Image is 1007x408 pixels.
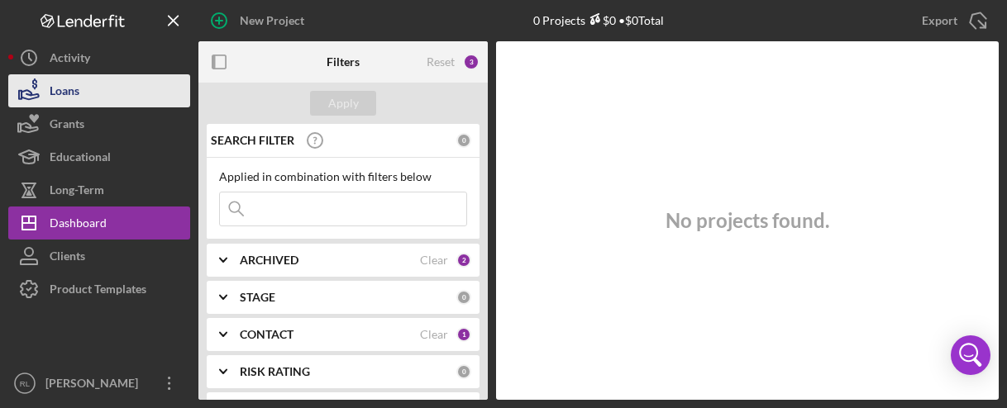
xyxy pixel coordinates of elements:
[456,364,471,379] div: 0
[240,365,310,378] b: RISK RATING
[8,273,190,306] button: Product Templates
[327,55,360,69] b: Filters
[8,74,190,107] button: Loans
[905,4,999,37] button: Export
[666,209,829,232] h3: No projects found.
[463,54,480,70] div: 3
[50,240,85,277] div: Clients
[8,173,190,206] button: Long-Term
[50,107,84,145] div: Grants
[533,13,664,27] div: 0 Projects • $0 Total
[456,327,471,342] div: 1
[240,4,304,37] div: New Project
[420,254,448,267] div: Clear
[198,4,321,37] button: New Project
[50,140,111,178] div: Educational
[8,140,190,173] button: Educational
[8,107,190,140] button: Grants
[456,133,471,148] div: 0
[50,41,90,78] div: Activity
[922,4,957,37] div: Export
[8,41,190,74] button: Activity
[420,328,448,341] div: Clear
[951,335,990,375] div: Open Intercom Messenger
[211,134,294,147] b: SEARCH FILTER
[219,170,467,183] div: Applied in combination with filters below
[240,328,294,341] b: CONTACT
[585,13,616,27] div: $0
[20,379,31,388] text: RL
[328,91,359,116] div: Apply
[310,91,376,116] button: Apply
[240,291,275,304] b: STAGE
[50,206,107,244] div: Dashboard
[456,253,471,268] div: 2
[456,290,471,305] div: 0
[50,273,146,310] div: Product Templates
[8,367,190,400] button: RL[PERSON_NAME]
[427,55,455,69] div: Reset
[240,254,298,267] b: ARCHIVED
[50,173,104,211] div: Long-Term
[8,240,190,273] button: Clients
[8,206,190,240] button: Dashboard
[41,367,149,404] div: [PERSON_NAME]
[50,74,79,111] div: Loans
